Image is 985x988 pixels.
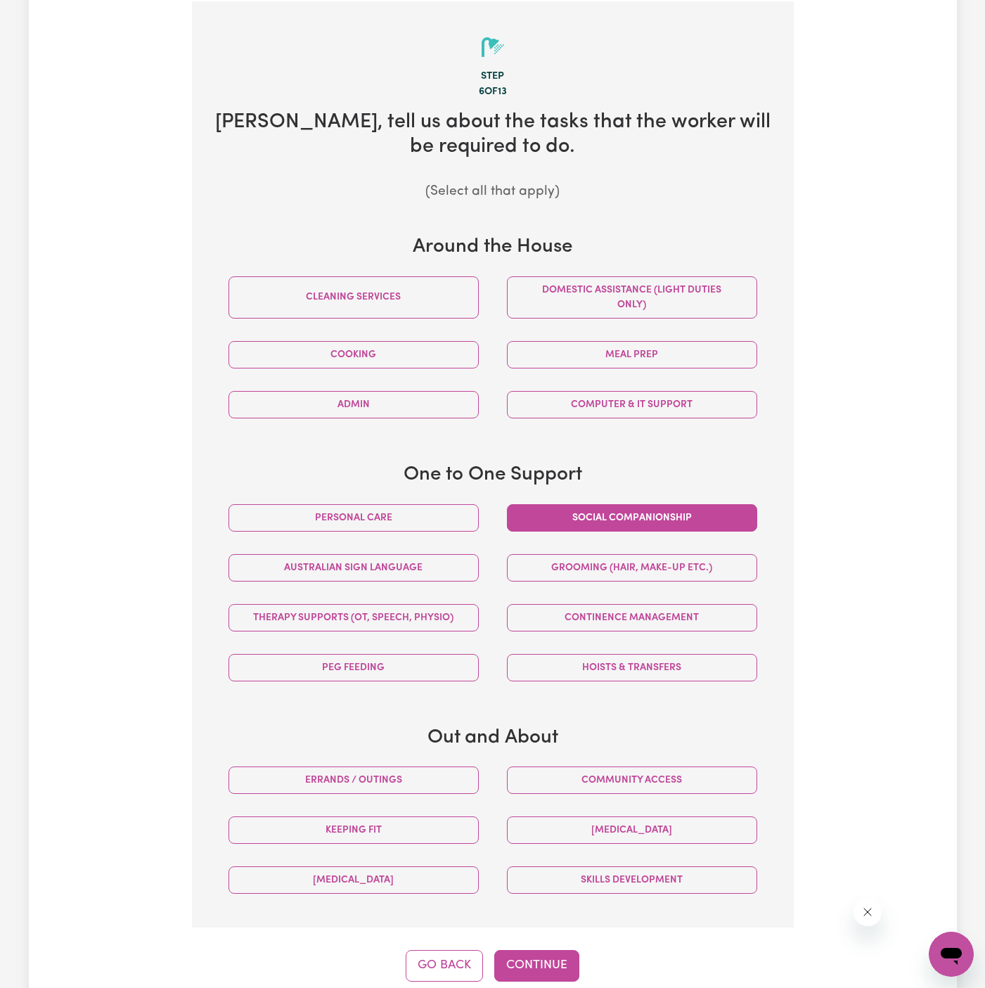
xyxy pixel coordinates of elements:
span: Need any help? [8,10,85,21]
h3: Around the House [214,236,771,259]
button: Admin [228,391,479,418]
button: Hoists & transfers [507,654,757,681]
div: Step [214,69,771,84]
button: Grooming (hair, make-up etc.) [507,554,757,582]
button: Community access [507,766,757,794]
h3: One to One Support [214,463,771,487]
iframe: Button to launch messaging window [929,932,974,977]
button: Skills Development [507,866,757,894]
button: Errands / Outings [228,766,479,794]
div: 6 of 13 [214,84,771,100]
button: Personal care [228,504,479,532]
button: Social companionship [507,504,757,532]
button: Computer & IT Support [507,391,757,418]
h2: [PERSON_NAME] , tell us about the tasks that the worker will be required to do. [214,110,771,159]
button: [MEDICAL_DATA] [228,866,479,894]
h3: Out and About [214,726,771,750]
button: Keeping fit [228,816,479,844]
button: [MEDICAL_DATA] [507,816,757,844]
button: Cooking [228,341,479,368]
button: Go Back [406,950,483,981]
button: Continue [494,950,579,981]
button: Cleaning services [228,276,479,319]
p: (Select all that apply) [214,182,771,203]
iframe: Close message [854,898,882,926]
button: Domestic assistance (light duties only) [507,276,757,319]
button: Meal prep [507,341,757,368]
button: Therapy Supports (OT, speech, physio) [228,604,479,631]
button: Australian Sign Language [228,554,479,582]
button: Continence management [507,604,757,631]
button: PEG feeding [228,654,479,681]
